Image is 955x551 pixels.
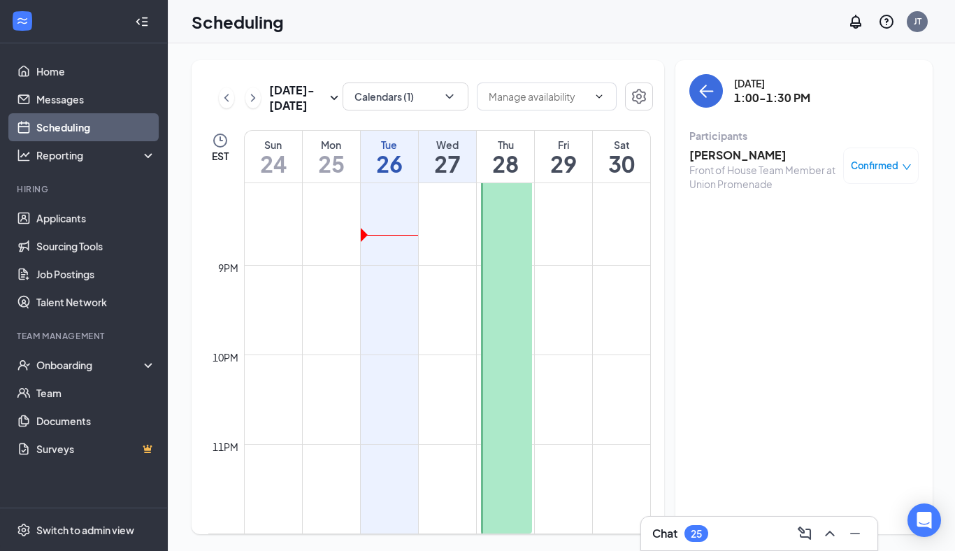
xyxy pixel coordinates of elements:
div: 25 [691,528,702,540]
svg: SmallChevronDown [326,90,343,106]
button: ChevronLeft [219,87,234,108]
h1: 26 [361,152,418,176]
a: August 28, 2025 [477,131,534,183]
div: Hiring [17,183,153,195]
button: Minimize [844,522,866,545]
div: Sun [245,138,302,152]
a: August 26, 2025 [361,131,418,183]
h3: 1:00-1:30 PM [734,90,810,106]
h1: 25 [303,152,360,176]
span: EST [212,149,229,163]
svg: ChevronUp [821,525,838,542]
input: Manage availability [489,89,588,104]
h1: 27 [419,152,476,176]
div: 10pm [210,350,241,365]
svg: Collapse [135,15,149,29]
button: ChevronUp [819,522,841,545]
span: down [902,162,912,172]
div: Mon [303,138,360,152]
div: Front of House Team Member at Union Promenade [689,163,836,191]
div: Team Management [17,330,153,342]
div: Wed [419,138,476,152]
a: Home [36,57,156,85]
h3: Chat [652,526,677,541]
svg: Settings [17,523,31,537]
h1: 28 [477,152,534,176]
svg: ChevronDown [443,90,457,103]
h1: 29 [535,152,592,176]
a: August 27, 2025 [419,131,476,183]
a: August 24, 2025 [245,131,302,183]
svg: Clock [212,132,229,149]
svg: Minimize [847,525,863,542]
a: SurveysCrown [36,435,156,463]
a: August 30, 2025 [593,131,650,183]
div: Participants [689,129,919,143]
div: 11pm [210,439,241,455]
a: Talent Network [36,288,156,316]
svg: Settings [631,88,647,105]
a: Scheduling [36,113,156,141]
h3: [PERSON_NAME] [689,148,836,163]
div: Open Intercom Messenger [907,503,941,537]
a: Documents [36,407,156,435]
a: Applicants [36,204,156,232]
div: Fri [535,138,592,152]
div: Sat [593,138,650,152]
h1: Scheduling [192,10,284,34]
a: Settings [625,83,653,113]
button: Calendars (1)ChevronDown [343,83,468,110]
a: Job Postings [36,260,156,288]
svg: UserCheck [17,358,31,372]
svg: QuestionInfo [878,13,895,30]
a: August 29, 2025 [535,131,592,183]
svg: ChevronRight [246,90,260,106]
a: Messages [36,85,156,113]
div: [DATE] [734,76,810,90]
div: Tue [361,138,418,152]
div: Thu [477,138,534,152]
div: JT [914,15,921,27]
button: ChevronRight [245,87,261,108]
svg: Analysis [17,148,31,162]
div: Switch to admin view [36,523,134,537]
button: Settings [625,83,653,110]
a: Team [36,379,156,407]
svg: ArrowLeft [698,83,715,99]
h3: [DATE] - [DATE] [269,83,326,113]
div: 9pm [215,260,241,275]
svg: ComposeMessage [796,525,813,542]
button: back-button [689,74,723,108]
a: Sourcing Tools [36,232,156,260]
svg: ChevronLeft [220,90,234,106]
svg: WorkstreamLogo [15,14,29,28]
a: August 25, 2025 [303,131,360,183]
button: ComposeMessage [794,522,816,545]
h1: 24 [245,152,302,176]
svg: ChevronDown [594,91,605,102]
svg: Notifications [847,13,864,30]
h1: 30 [593,152,650,176]
span: Confirmed [851,159,898,173]
div: Reporting [36,148,157,162]
div: Onboarding [36,358,144,372]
